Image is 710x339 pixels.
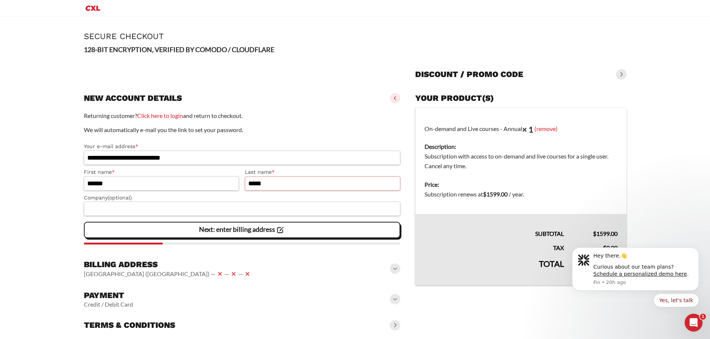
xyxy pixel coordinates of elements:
iframe: Intercom live chat [685,314,703,332]
label: First name [84,168,239,176]
span: / year [509,191,523,198]
h3: Payment [84,290,133,301]
label: Last name [245,168,400,176]
th: Subtotal [416,214,573,239]
h3: Terms & conditions [84,320,175,330]
vaadin-button: Next: enter billing address [84,222,401,238]
th: Tax [416,239,573,253]
bdi: 1599.00 [483,191,508,198]
h3: Discount / promo code [415,69,523,80]
h3: New account details [84,93,182,103]
th: Total [416,253,573,285]
p: Returning customer? and return to checkout. [84,111,401,121]
iframe: Intercom notifications message [561,223,710,319]
a: (remove) [534,125,558,132]
strong: 128-BIT ENCRYPTION, VERIFIED BY COMODO / CLOUDFLARE [84,45,274,54]
td: On-demand and Live courses - Annual [416,108,627,176]
p: We will automatically e-mail you the link to set your password. [84,125,401,135]
span: Subscription renews at . [425,191,524,198]
dd: Subscription with access to on-demand and live courses for a single user. Cancel any time. [425,151,617,171]
vaadin-horizontal-layout: Credit / Debit Card [84,301,133,308]
vaadin-horizontal-layout: [GEOGRAPHIC_DATA] ([GEOGRAPHIC_DATA]) — — — [84,269,252,278]
h3: Billing address [84,259,252,270]
span: (optional) [108,195,132,201]
dt: Description: [425,142,617,151]
a: Click here to login [137,112,183,119]
span: 1 [700,314,706,320]
label: Your e-mail address [84,142,401,151]
label: Company [84,194,401,202]
dt: Price: [425,180,617,189]
strong: × 1 [522,124,533,134]
h1: Secure Checkout [84,32,627,41]
span: $ [483,191,486,198]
